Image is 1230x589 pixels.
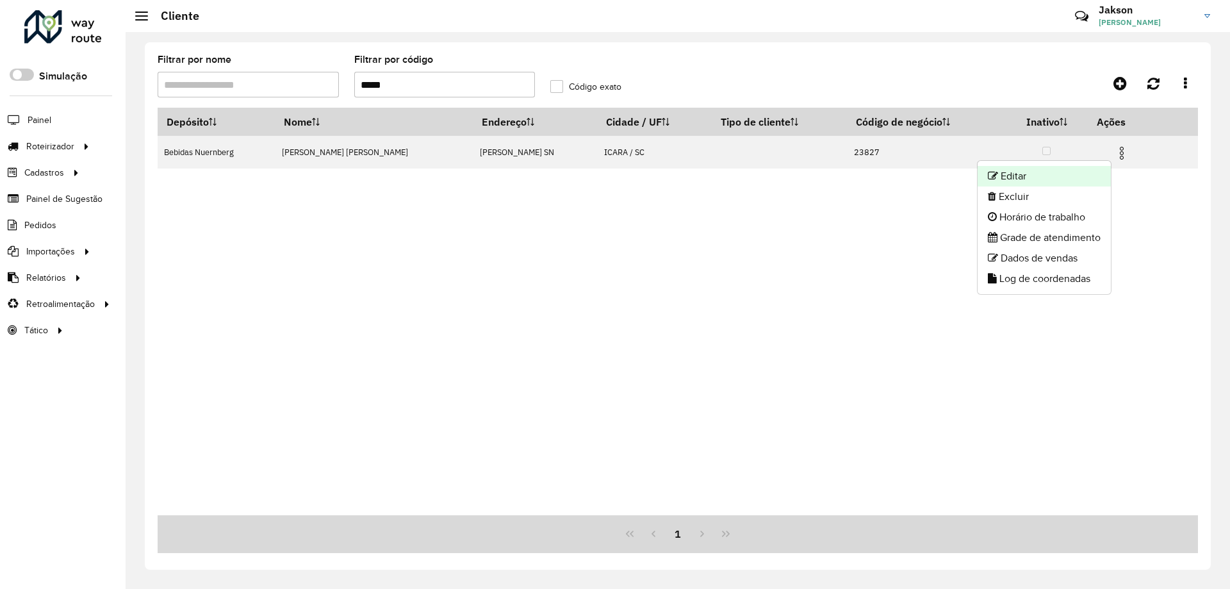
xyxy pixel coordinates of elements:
[26,297,95,311] span: Retroalimentação
[26,140,74,153] span: Roteirizador
[598,136,712,169] td: ICARA / SC
[847,136,1005,169] td: 23827
[39,69,87,84] label: Simulação
[550,80,621,94] label: Código exato
[26,271,66,285] span: Relatórios
[666,522,690,546] button: 1
[978,187,1111,207] li: Excluir
[473,108,597,136] th: Endereço
[275,136,473,169] td: [PERSON_NAME] [PERSON_NAME]
[26,192,102,206] span: Painel de Sugestão
[712,108,847,136] th: Tipo de cliente
[24,324,48,337] span: Tático
[978,248,1111,269] li: Dados de vendas
[978,207,1111,228] li: Horário de trabalho
[354,52,433,67] label: Filtrar por código
[26,245,75,258] span: Importações
[148,9,199,23] h2: Cliente
[24,166,64,179] span: Cadastros
[28,113,51,127] span: Painel
[847,108,1005,136] th: Código de negócio
[1099,17,1195,28] span: [PERSON_NAME]
[978,166,1111,187] li: Editar
[275,108,473,136] th: Nome
[158,108,275,136] th: Depósito
[1005,108,1088,136] th: Inativo
[978,228,1111,248] li: Grade de atendimento
[24,219,56,232] span: Pedidos
[473,136,597,169] td: [PERSON_NAME] SN
[158,52,231,67] label: Filtrar por nome
[1068,3,1095,30] a: Contato Rápido
[1099,4,1195,16] h3: Jakson
[978,269,1111,289] li: Log de coordenadas
[598,108,712,136] th: Cidade / UF
[158,136,275,169] td: Bebidas Nuernberg
[1088,108,1165,135] th: Ações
